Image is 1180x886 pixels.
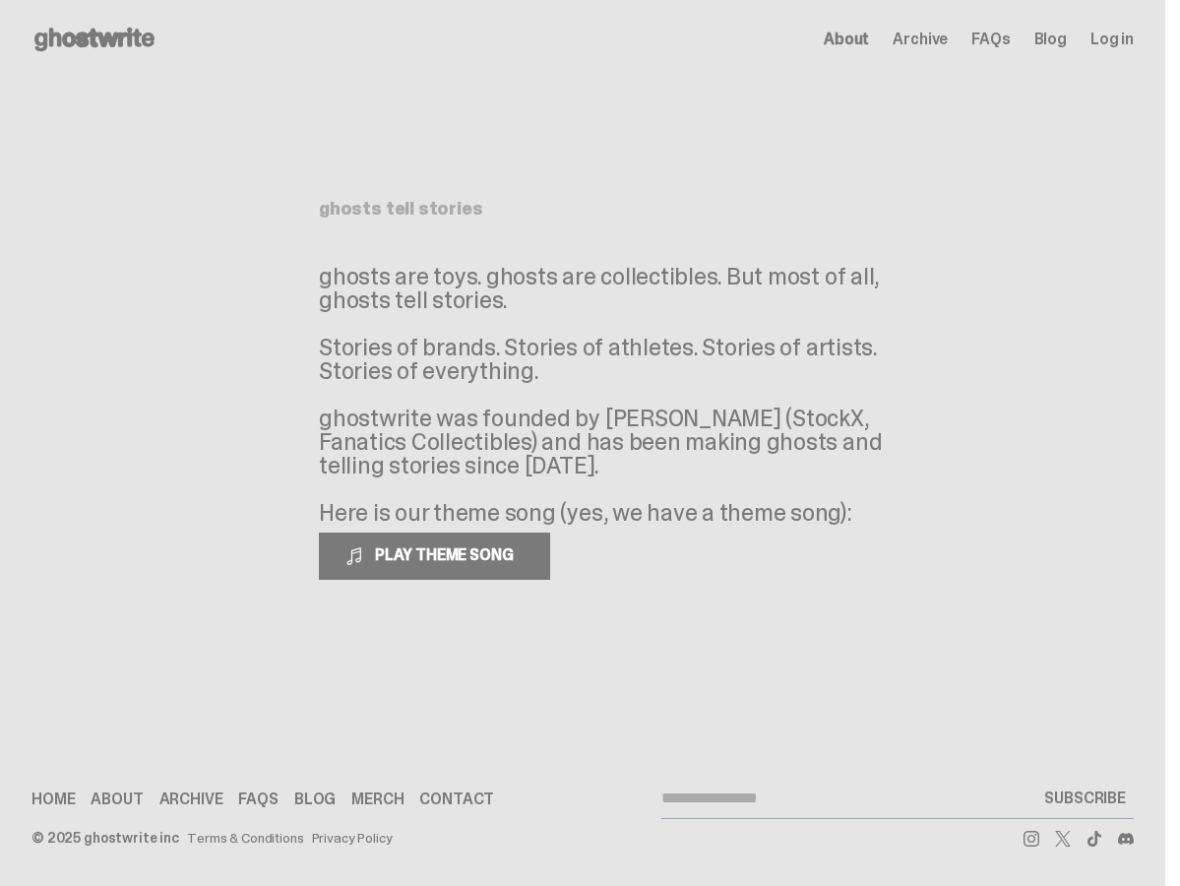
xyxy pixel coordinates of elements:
[312,831,393,845] a: Privacy Policy
[351,791,404,807] a: Merch
[187,831,303,845] a: Terms & Conditions
[419,791,494,807] a: Contact
[159,791,223,807] a: Archive
[367,544,526,565] span: PLAY THEME SONG
[971,32,1010,47] a: FAQs
[1090,32,1134,47] a: Log in
[319,265,909,525] p: ghosts are toys. ghosts are collectibles. But most of all, ghosts tell stories. Stories of brands...
[319,533,550,580] button: PLAY THEME SONG
[1034,32,1067,47] a: Blog
[238,791,278,807] a: FAQs
[294,791,336,807] a: Blog
[824,32,869,47] a: About
[31,831,179,845] div: © 2025 ghostwrite inc
[91,791,143,807] a: About
[319,200,846,218] h1: ghosts tell stories
[31,791,75,807] a: Home
[893,32,948,47] a: Archive
[1036,779,1134,818] button: SUBSCRIBE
